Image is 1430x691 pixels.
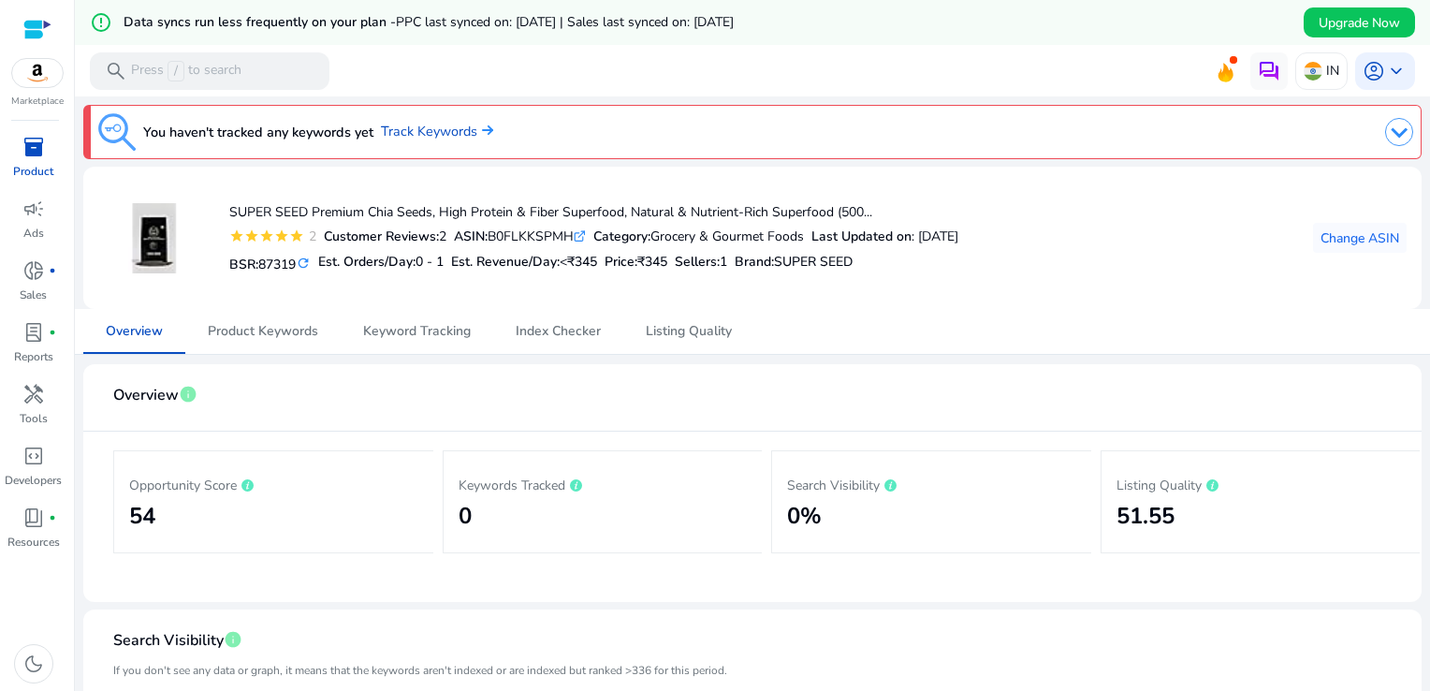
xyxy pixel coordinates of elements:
span: Product Keywords [208,325,318,338]
h4: SUPER SEED Premium Chia Seeds, High Protein & Fiber Superfood, Natural & Nutrient-Rich Superfood ... [229,205,958,221]
h5: Price: [605,255,667,271]
img: 31yYfN4IApL._SX38_SY50_CR,0,0,38,50_.jpg [120,203,190,273]
h5: : [735,255,853,271]
h2: 0 [459,503,748,530]
span: Overview [113,379,179,412]
b: Last Updated on [811,228,912,245]
span: account_circle [1363,60,1385,82]
p: Resources [7,534,60,551]
span: <₹345 [560,253,597,271]
p: IN [1326,54,1339,87]
p: Marketplace [11,95,64,109]
div: 2 [324,227,446,246]
h3: You haven't tracked any keywords yet [143,121,373,143]
mat-icon: star [289,228,304,243]
span: SUPER SEED [774,253,853,271]
h5: Sellers: [675,255,727,271]
b: Customer Reviews: [324,228,439,245]
div: : [DATE] [811,227,958,246]
img: dropdown-arrow.svg [1385,118,1413,146]
button: Upgrade Now [1304,7,1415,37]
p: Ads [23,225,44,242]
p: Opportunity Score [129,473,418,495]
mat-icon: star [274,228,289,243]
span: Upgrade Now [1319,13,1400,33]
p: Listing Quality [1116,473,1406,495]
span: keyboard_arrow_down [1385,60,1408,82]
a: Track Keywords [381,122,493,142]
span: info [179,385,197,404]
h5: Est. Orders/Day: [318,255,444,271]
span: campaign [22,198,45,220]
h2: 51.55 [1116,503,1406,530]
span: info [224,630,242,649]
img: keyword-tracking.svg [98,113,136,151]
img: amazon.svg [12,59,63,87]
span: / [168,61,184,81]
span: search [105,60,127,82]
mat-icon: star [229,228,244,243]
span: ₹345 [637,253,667,271]
b: Category: [593,228,650,245]
h2: 0% [787,503,1076,530]
div: B0FLKKSPMH [454,227,586,246]
h5: BSR: [229,253,311,273]
span: Change ASIN [1321,228,1399,248]
p: Developers [5,472,62,489]
span: inventory_2 [22,136,45,158]
b: ASIN: [454,228,488,245]
div: 2 [304,227,316,246]
p: Press to search [131,61,241,81]
span: Index Checker [516,325,601,338]
span: book_4 [22,507,45,529]
span: fiber_manual_record [49,267,56,274]
span: 0 - 1 [416,253,444,271]
span: Overview [106,325,163,338]
div: Grocery & Gourmet Foods [593,227,804,246]
h2: 54 [129,503,418,530]
span: lab_profile [22,321,45,344]
button: Change ASIN [1313,223,1407,253]
mat-icon: refresh [296,255,311,272]
h5: Data syncs run less frequently on your plan - [124,15,734,31]
mat-icon: star [259,228,274,243]
span: Keyword Tracking [363,325,471,338]
span: 87319 [258,256,296,273]
p: Search Visibility [787,473,1076,495]
span: fiber_manual_record [49,329,56,336]
span: PPC last synced on: [DATE] | Sales last synced on: [DATE] [396,13,734,31]
h5: Est. Revenue/Day: [451,255,597,271]
span: Listing Quality [646,325,732,338]
span: code_blocks [22,445,45,467]
mat-icon: error_outline [90,11,112,34]
span: 1 [720,253,727,271]
span: dark_mode [22,653,45,675]
span: Brand [735,253,771,271]
img: arrow-right.svg [477,125,493,136]
p: Sales [20,287,47,303]
img: in.svg [1304,62,1322,81]
span: fiber_manual_record [49,514,56,522]
span: handyman [22,383,45,405]
mat-card-subtitle: If you don't see any data or graph, it means that the keywords aren't indexed or are indexed but ... [113,662,727,680]
p: Product [13,163,53,180]
mat-icon: star [244,228,259,243]
p: Tools [20,410,48,427]
p: Reports [14,348,53,365]
span: Search Visibility [113,625,224,657]
span: donut_small [22,259,45,282]
p: Keywords Tracked [459,473,748,495]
